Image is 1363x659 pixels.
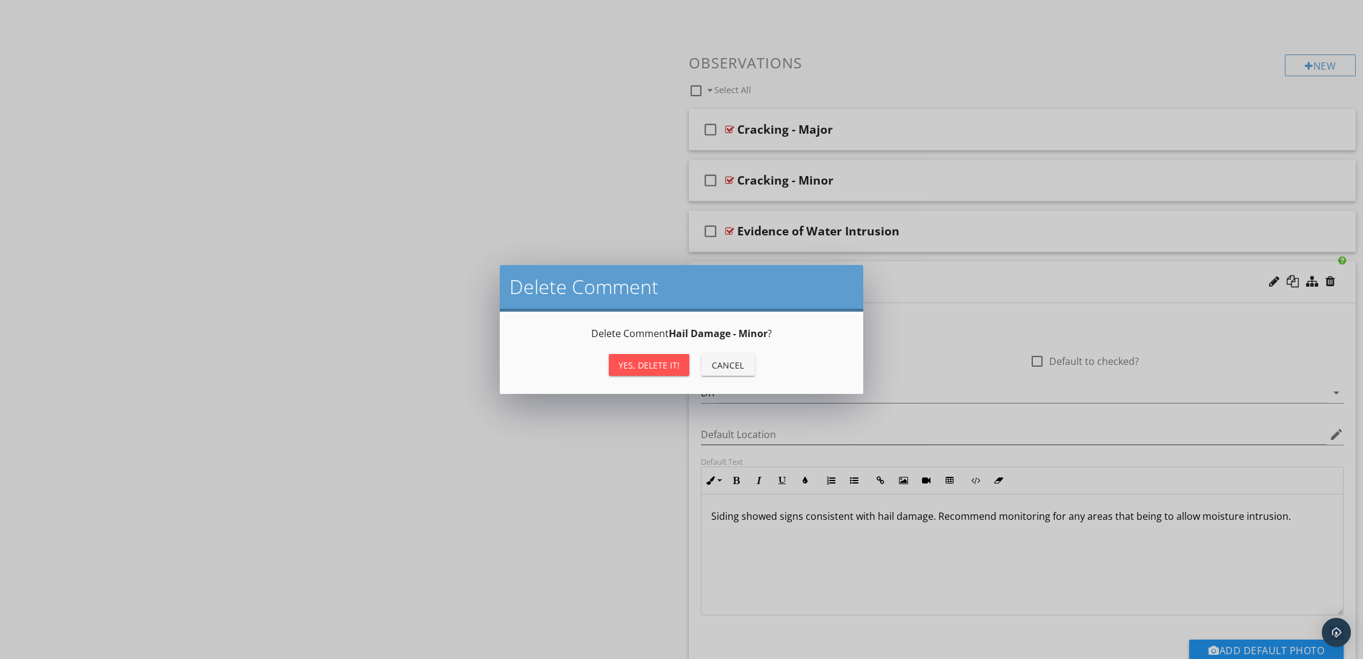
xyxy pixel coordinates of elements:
[669,327,768,340] strong: Hail Damage - Minor
[514,326,849,341] p: Delete Comment ?
[1322,618,1351,647] div: Open Intercom Messenger
[609,354,689,376] button: Yes, Delete it!
[701,354,755,376] button: Cancel
[509,275,854,299] h2: Delete Comment
[618,359,680,372] div: Yes, Delete it!
[711,359,745,372] div: Cancel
